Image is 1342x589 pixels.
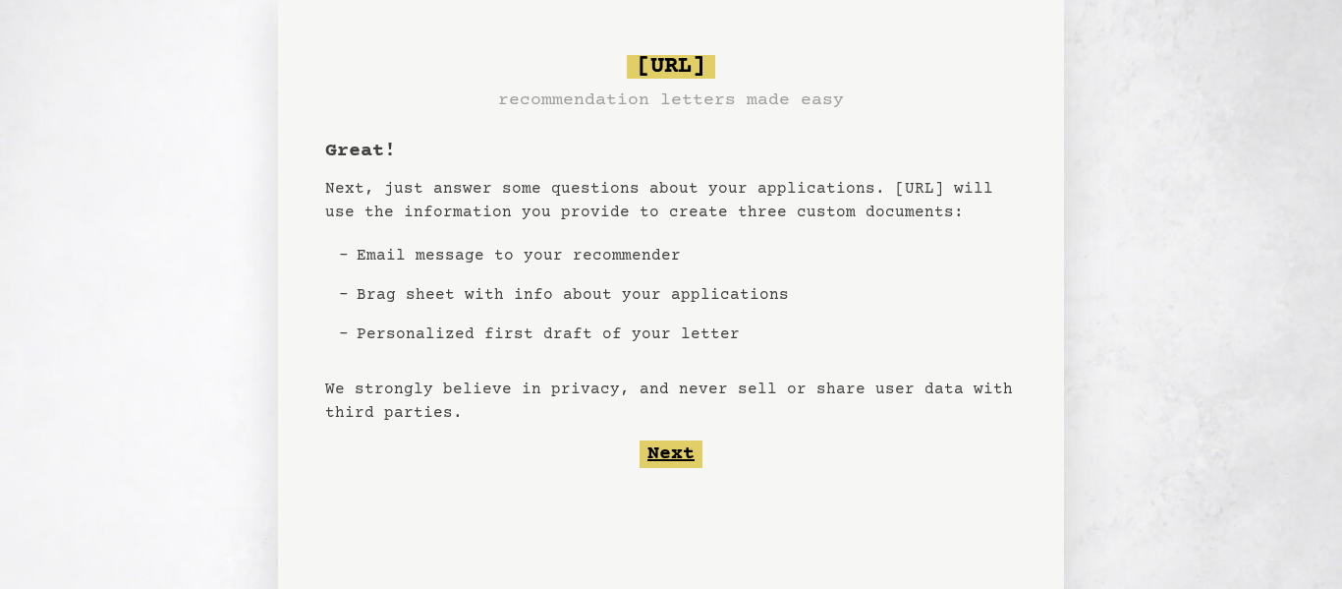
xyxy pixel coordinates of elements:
h3: recommendation letters made easy [498,87,844,114]
p: We strongly believe in privacy, and never sell or share user data with third parties. [325,378,1017,425]
h1: Great! [325,138,396,165]
button: Next [640,441,702,468]
li: Personalized first draft of your letter [349,315,797,354]
p: Next, just answer some questions about your applications. [URL] will use the information you prov... [325,177,1017,224]
span: [URL] [627,55,715,79]
li: Email message to your recommender [349,236,797,275]
li: Brag sheet with info about your applications [349,275,797,315]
